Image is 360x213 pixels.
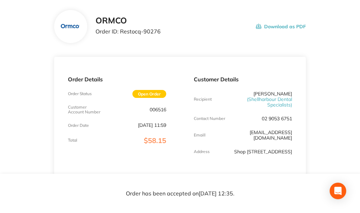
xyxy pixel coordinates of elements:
[194,97,212,102] p: Recipient
[96,16,161,26] h2: ORMCO
[126,190,234,196] p: Order has been accepted on [DATE] 12:35 .
[227,91,292,108] p: [PERSON_NAME]
[194,133,206,138] p: Emaill
[234,149,292,154] p: Shop [STREET_ADDRESS]
[250,129,292,141] a: [EMAIL_ADDRESS][DOMAIN_NAME]
[150,107,166,112] p: 006516
[262,116,292,121] p: 02 9053 6751
[144,136,166,145] span: $58.15
[132,90,166,98] span: Open Order
[68,76,166,82] p: Order Details
[68,91,92,96] p: Order Status
[194,149,210,154] p: Address
[256,16,306,37] button: Download as PDF
[68,123,89,128] p: Order Date
[59,22,82,31] img: djRrZ3ZuOA
[194,116,225,121] p: Contact Number
[68,105,101,114] p: Customer Account Number
[194,76,292,82] p: Customer Details
[330,183,346,199] div: Open Intercom Messenger
[138,122,166,128] p: [DATE] 11:59
[68,138,77,143] p: Total
[96,28,161,34] p: Order ID: Restocq- 90276
[247,96,292,108] span: ( Shellharbour Dental Specialists )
